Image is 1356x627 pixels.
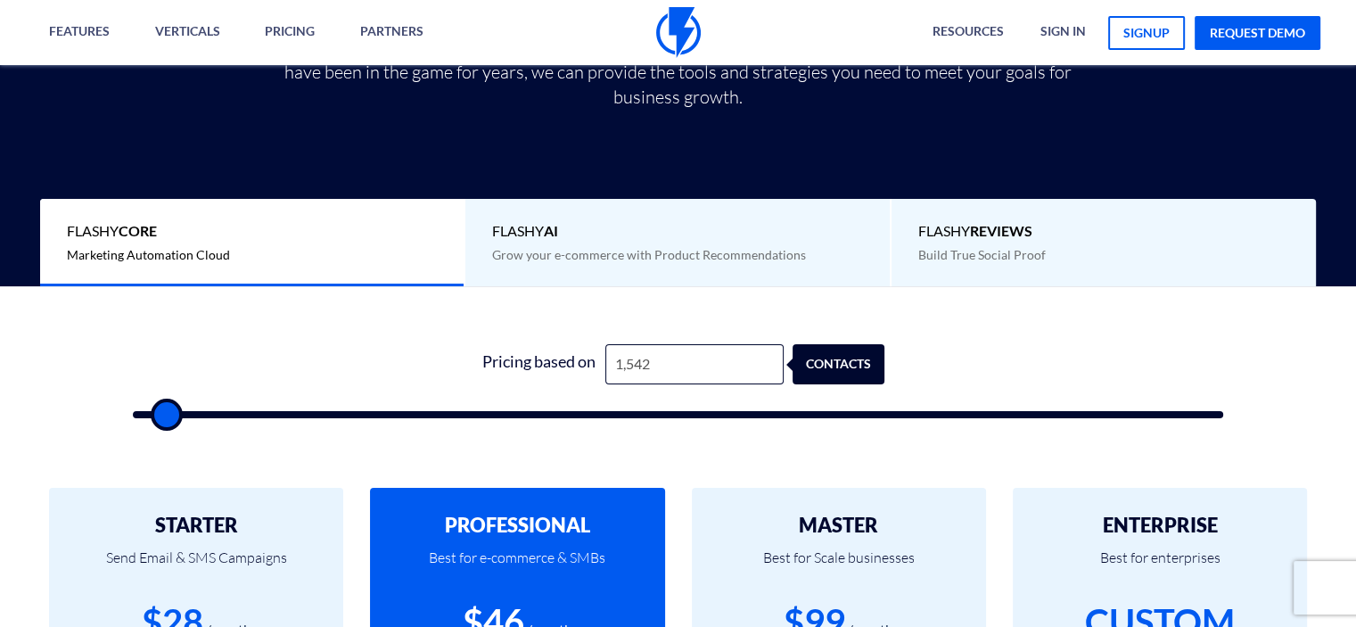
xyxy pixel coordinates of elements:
h2: PROFESSIONAL [397,515,637,536]
span: Flashy [918,221,1290,242]
p: Best for e-commerce & SMBs [397,536,637,597]
span: Flashy [492,221,862,242]
p: Flashy has a variety of available plans to fit every type of business. Whether you’re just starti... [277,35,1080,110]
b: REVIEWS [970,222,1032,239]
h2: ENTERPRISE [1040,515,1280,536]
p: Send Email & SMS Campaigns [76,536,316,597]
p: Best for enterprises [1040,536,1280,597]
a: signup [1108,16,1185,50]
div: contacts [801,344,893,384]
span: Marketing Automation Cloud [67,247,230,262]
span: Build True Social Proof [918,247,1046,262]
h2: MASTER [719,515,959,536]
b: AI [544,222,558,239]
h2: STARTER [76,515,316,536]
b: Core [119,222,157,239]
a: request demo [1195,16,1320,50]
p: Best for Scale businesses [719,536,959,597]
div: Pricing based on [472,344,605,384]
span: Grow your e-commerce with Product Recommendations [492,247,806,262]
span: Flashy [67,221,437,242]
